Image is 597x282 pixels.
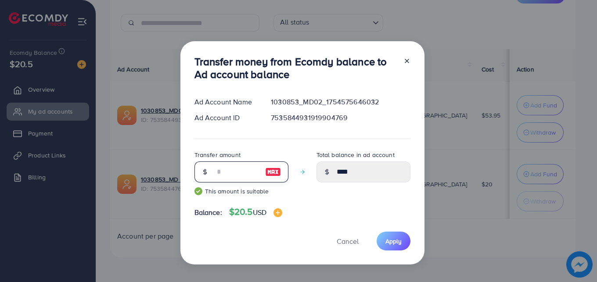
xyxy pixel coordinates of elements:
div: 7535844931919904769 [264,113,417,123]
h4: $20.5 [229,207,282,218]
span: Cancel [337,236,359,246]
button: Apply [377,232,410,250]
button: Cancel [326,232,370,250]
label: Transfer amount [194,150,241,159]
img: image [273,208,282,217]
h3: Transfer money from Ecomdy balance to Ad account balance [194,55,396,81]
span: Balance: [194,207,222,218]
span: Apply [385,237,402,246]
img: image [265,167,281,177]
span: USD [253,207,266,217]
small: This amount is suitable [194,187,288,196]
div: Ad Account Name [187,97,264,107]
img: guide [194,187,202,195]
label: Total balance in ad account [316,150,395,159]
div: Ad Account ID [187,113,264,123]
div: 1030853_MD02_1754575646032 [264,97,417,107]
